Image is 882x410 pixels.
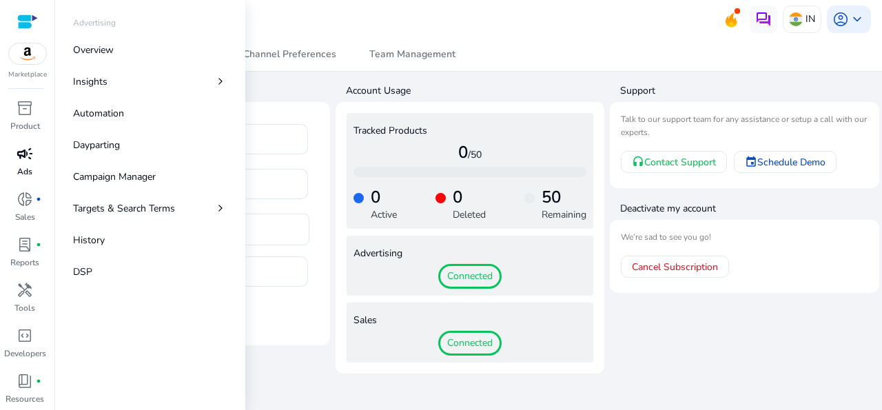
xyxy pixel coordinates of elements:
[644,155,716,170] span: Contact Support
[17,191,33,207] span: donut_small
[36,242,41,247] span: fiber_manual_record
[73,138,120,152] p: Dayparting
[214,74,227,88] span: chevron_right
[73,106,124,121] p: Automation
[621,151,727,173] a: Contact Support
[542,187,586,207] h4: 50
[73,74,107,89] p: Insights
[6,393,44,405] p: Resources
[620,202,879,216] h4: Deactivate my account
[453,207,486,222] p: Deleted
[745,156,757,168] mat-icon: event
[243,50,336,59] span: Channel Preferences
[621,256,729,278] a: Cancel Subscription
[468,148,482,161] span: /50
[17,327,33,344] span: code_blocks
[353,125,587,137] h4: Tracked Products
[36,196,41,202] span: fiber_manual_record
[371,207,397,222] p: Active
[36,378,41,384] span: fiber_manual_record
[73,170,156,184] p: Campaign Manager
[353,143,587,163] h4: 0
[621,231,868,244] mat-card-subtitle: We’re sad to see you go!
[73,233,105,247] p: History
[438,331,502,356] span: Connected
[10,120,40,132] p: Product
[17,373,33,389] span: book_4
[17,236,33,253] span: lab_profile
[10,256,39,269] p: Reports
[757,155,825,170] span: Schedule Demo
[9,43,46,64] img: amazon.svg
[438,264,502,289] span: Connected
[621,113,868,139] mat-card-subtitle: Talk to our support team for any assistance or setup a call with our experts.
[353,248,587,260] h4: Advertising
[542,207,586,222] p: Remaining
[15,211,35,223] p: Sales
[632,260,718,274] span: Cancel Subscription
[73,265,92,279] p: DSP
[453,187,486,207] h4: 0
[17,282,33,298] span: handyman
[371,187,397,207] h4: 0
[346,84,605,98] h4: Account Usage
[8,70,47,80] p: Marketplace
[353,315,587,327] h4: Sales
[17,145,33,162] span: campaign
[832,11,849,28] span: account_circle
[73,17,116,29] p: Advertising
[4,347,46,360] p: Developers
[369,50,455,59] span: Team Management
[620,84,879,98] h4: Support
[17,165,32,178] p: Ads
[789,12,803,26] img: in.svg
[14,302,35,314] p: Tools
[73,201,175,216] p: Targets & Search Terms
[17,100,33,116] span: inventory_2
[632,156,644,168] mat-icon: headset
[73,43,114,57] p: Overview
[849,11,865,28] span: keyboard_arrow_down
[806,7,815,31] p: IN
[214,201,227,215] span: chevron_right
